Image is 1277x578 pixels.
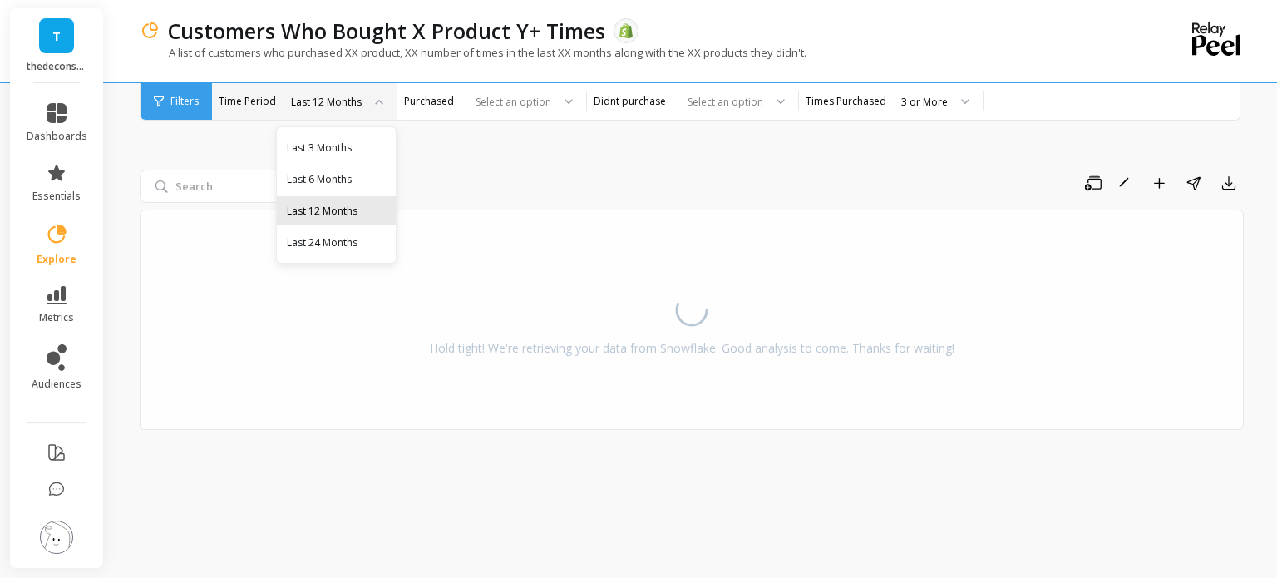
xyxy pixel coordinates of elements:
[168,17,605,45] p: Customers Who Bought X Product Y+ Times
[40,521,73,554] img: profile picture
[52,27,61,46] span: T
[39,311,74,324] span: metrics
[287,171,386,187] div: Last 6 Months
[291,94,362,110] div: Last 12 Months
[619,23,634,38] img: api.shopify.svg
[594,95,666,108] label: Didnt purchase
[901,94,948,110] div: 3 or More
[287,140,386,156] div: Last 3 Months
[170,95,199,108] span: Filters
[27,130,87,143] span: dashboards
[287,235,386,250] div: Last 24 Months
[140,45,806,60] p: A list of customers who purchased XX product, XX number of times in the last XX months along with...
[404,95,454,108] label: Purchased
[140,21,160,41] img: header icon
[140,170,393,203] input: Search
[430,340,954,357] div: Hold tight! We're retrieving your data from Snowflake. Good analysis to come. Thanks for waiting!
[219,95,276,108] label: Time Period
[32,190,81,203] span: essentials
[27,60,87,73] p: thedeconstruct
[37,253,76,266] span: explore
[32,378,81,391] span: audiences
[287,203,386,219] div: Last 12 Months
[806,95,886,108] label: Times Purchased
